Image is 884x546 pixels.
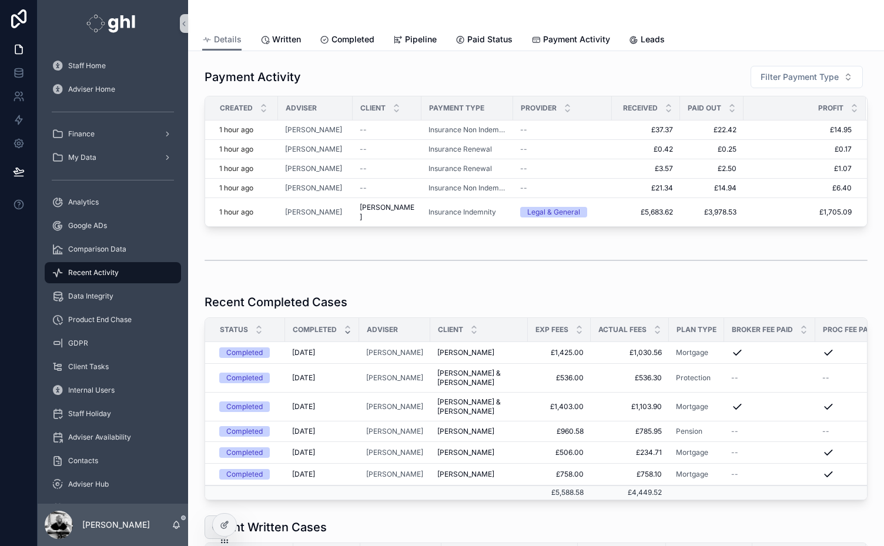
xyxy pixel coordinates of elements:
span: -- [360,164,367,173]
span: Meet The Team [68,503,120,512]
a: 1 hour ago [219,183,271,193]
a: Completed [219,401,278,412]
a: [PERSON_NAME] [366,448,423,457]
span: [PERSON_NAME] [285,125,342,135]
a: Mortgage [676,402,708,411]
a: [PERSON_NAME] [285,207,342,217]
a: Client Tasks [45,356,181,377]
a: Recent Activity [45,262,181,283]
a: [PERSON_NAME] [437,427,521,436]
div: Completed [226,373,263,383]
a: Completed [219,426,278,437]
a: [PERSON_NAME] [366,470,423,479]
span: Data Integrity [68,292,113,301]
span: Staff Holiday [68,409,111,418]
a: 1 hour ago [219,145,271,154]
a: [DATE] [292,470,352,479]
div: Legal & General [527,207,580,217]
div: Completed [226,447,263,458]
a: Google ADs [45,215,181,236]
span: Adviser Home [68,85,115,94]
a: Pipeline [393,29,437,52]
span: Actual Fees [598,325,647,334]
a: Insurance Renewal [428,164,492,173]
span: £785.95 [598,427,662,436]
a: £536.00 [535,373,584,383]
a: £506.00 [535,448,584,457]
a: £1,705.09 [744,207,852,217]
a: My Data [45,147,181,168]
span: -- [360,125,367,135]
span: Profit [818,103,843,113]
a: Written [260,29,301,52]
span: Mortgage [676,448,708,457]
span: [DATE] [292,402,315,411]
a: [PERSON_NAME] [366,348,423,357]
a: £536.30 [598,373,662,383]
a: £3,978.53 [687,207,736,217]
a: Product End Chase [45,309,181,330]
a: -- [731,427,808,436]
span: [PERSON_NAME] & [PERSON_NAME] [437,397,521,416]
span: Completed [331,34,374,45]
span: £1,030.56 [598,348,662,357]
a: £22.42 [687,125,736,135]
span: Mortgage [676,348,708,357]
span: -- [360,145,367,154]
span: Payment Type [429,103,484,113]
a: Payment Activity [531,29,610,52]
span: -- [520,145,527,154]
span: Leads [641,34,665,45]
span: Insurance Non Indemnity [428,183,506,193]
h1: Recent Completed Cases [205,294,347,310]
a: £21.34 [619,183,673,193]
a: [PERSON_NAME] [366,427,423,436]
a: Mortgage [676,470,717,479]
a: [DATE] [292,348,352,357]
span: [PERSON_NAME] [437,448,494,457]
p: 1 hour ago [219,207,253,217]
a: -- [520,164,605,173]
a: Completed [219,469,278,480]
a: GDPR [45,333,181,354]
a: [PERSON_NAME] [285,207,346,217]
a: £37.37 [619,125,673,135]
a: -- [360,125,414,135]
span: £5,683.62 [619,207,673,217]
span: [PERSON_NAME] [360,203,414,222]
span: £14.95 [744,125,852,135]
span: -- [520,125,527,135]
a: [DATE] [292,373,352,383]
span: Internal Users [68,386,115,395]
a: £14.94 [687,183,736,193]
a: Completed [219,347,278,358]
a: £0.25 [687,145,736,154]
span: [PERSON_NAME] [437,470,494,479]
span: [PERSON_NAME] [285,164,342,173]
a: [PERSON_NAME] [285,164,346,173]
a: Adviser Availability [45,427,181,448]
span: [DATE] [292,470,315,479]
span: Completed [293,325,337,334]
a: -- [731,448,808,457]
span: Staff Home [68,61,106,71]
span: Protection [676,373,711,383]
a: [PERSON_NAME] [366,373,423,383]
img: App logo [86,14,139,33]
a: [DATE] [292,402,352,411]
a: Insurance Indemnity [428,207,496,217]
a: Pension [676,427,702,436]
a: [PERSON_NAME] [437,448,521,457]
span: Paid Out [688,103,721,113]
span: £5,588.58 [551,488,584,497]
h1: Payment Activity [205,69,301,85]
span: £960.58 [535,427,584,436]
span: Adviser Hub [68,480,109,489]
span: Payment Activity [543,34,610,45]
span: Client Tasks [68,362,109,371]
a: -- [360,183,414,193]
